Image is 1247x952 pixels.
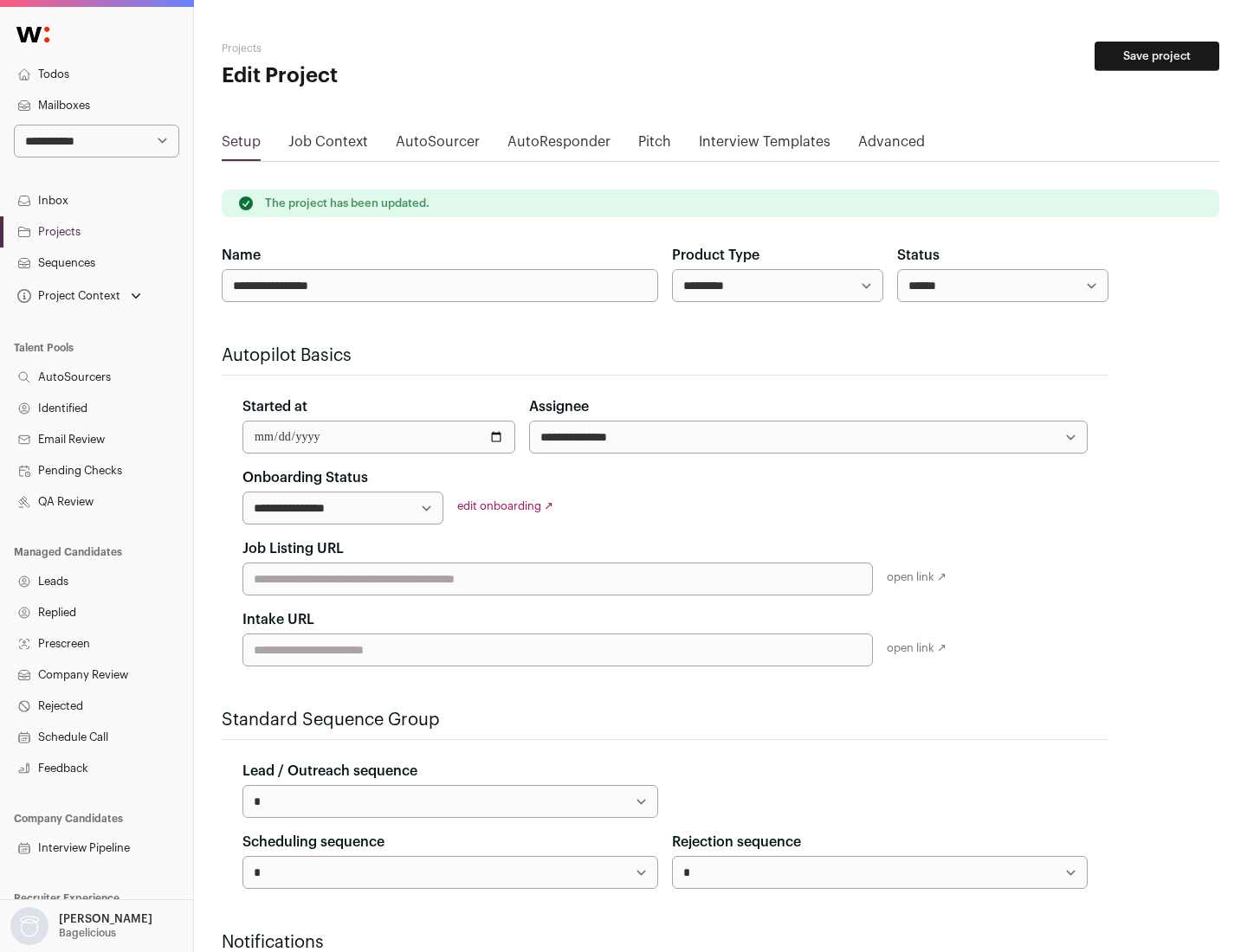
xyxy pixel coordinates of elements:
label: Assignee [529,396,589,417]
a: AutoResponder [507,132,611,159]
h2: Standard Sequence Group [222,708,1108,732]
label: Scheduling sequence [242,832,384,852]
button: Save project [1095,42,1219,71]
a: Interview Templates [699,132,830,159]
button: Open dropdown [7,907,156,945]
a: Job Context [288,132,368,159]
img: Wellfound [7,17,59,52]
div: Project Context [14,289,120,303]
a: Pitch [638,132,671,159]
p: Bagelicious [59,926,116,940]
label: Started at [242,396,307,417]
label: Lead / Outreach sequence [242,761,417,782]
label: Onboarding Status [242,467,368,488]
label: Intake URL [242,609,314,630]
h2: Autopilot Basics [222,344,1108,368]
a: AutoSourcer [396,132,480,159]
p: The project has been updated. [265,196,430,210]
label: Job Listing URL [242,538,344,559]
label: Name [222,245,261,266]
h1: Edit Project [222,62,554,90]
a: edit onboarding ↗ [457,500,553,511]
label: Rejection sequence [672,832,801,852]
p: [PERSON_NAME] [59,912,152,926]
button: Open dropdown [14,284,145,308]
label: Status [897,245,940,266]
label: Product Type [672,245,759,266]
a: Setup [222,132,261,159]
a: Advanced [858,132,925,159]
img: nopic.png [10,907,48,945]
h2: Projects [222,42,554,55]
